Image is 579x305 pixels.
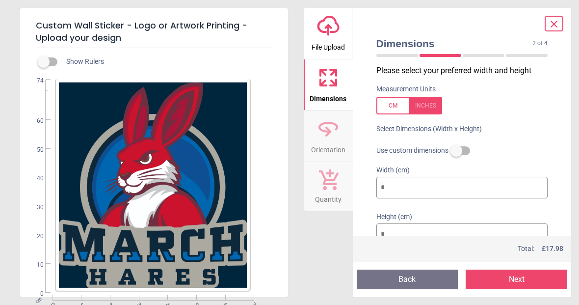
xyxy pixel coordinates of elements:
[315,190,342,205] span: Quantity
[25,174,44,183] span: 40
[466,270,567,289] button: Next
[25,290,44,298] span: 0
[25,203,44,212] span: 30
[44,56,288,68] div: Show Rulers
[376,212,548,222] label: Height (cm)
[311,140,345,155] span: Orientation
[368,124,482,134] label: Select Dimensions (Width x Height)
[304,59,353,111] button: Dimensions
[376,146,448,156] span: Use custom dimensions
[546,245,563,252] span: 17.98
[36,16,272,48] h5: Custom Wall Sticker - Logo or Artwork Printing - Upload your design
[25,232,44,241] span: 20
[376,166,548,175] label: Width (cm)
[532,39,548,48] span: 2 of 4
[542,244,563,254] span: £
[34,296,43,305] span: cm
[25,77,44,85] span: 74
[304,8,353,59] button: File Upload
[376,84,436,94] label: Measurement Units
[310,89,346,104] span: Dimensions
[304,162,353,211] button: Quantity
[375,244,564,254] div: Total:
[304,111,353,162] button: Orientation
[25,117,44,125] span: 60
[357,270,458,289] button: Back
[25,146,44,154] span: 50
[312,38,345,53] span: File Upload
[25,261,44,269] span: 10
[376,36,533,51] span: Dimensions
[376,65,556,76] p: Please select your preferred width and height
